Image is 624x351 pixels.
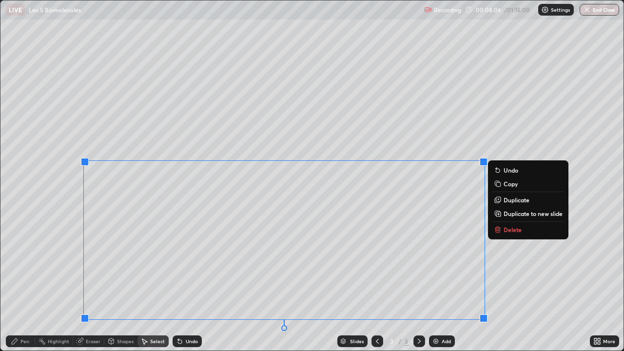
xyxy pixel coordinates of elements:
p: LIVE [9,6,22,14]
button: End Class [580,4,619,16]
p: Copy [504,180,518,188]
p: Lec 5 Biomolecules [29,6,81,14]
div: Highlight [48,339,69,344]
div: More [603,339,615,344]
div: Pen [20,339,29,344]
div: 3 [387,338,397,344]
button: Duplicate [492,194,565,206]
p: Duplicate to new slide [504,210,563,217]
div: Slides [350,339,364,344]
button: Duplicate to new slide [492,208,565,219]
img: add-slide-button [432,337,440,345]
p: Duplicate [504,196,529,204]
div: Undo [186,339,198,344]
div: Eraser [86,339,100,344]
div: Shapes [117,339,134,344]
img: end-class-cross [583,6,591,14]
p: Recording [434,6,461,14]
div: Select [150,339,165,344]
p: Undo [504,166,518,174]
p: Settings [551,7,570,12]
button: Undo [492,164,565,176]
div: Add [442,339,451,344]
button: Delete [492,224,565,235]
img: recording.375f2c34.svg [424,6,432,14]
p: Delete [504,226,522,234]
img: class-settings-icons [541,6,549,14]
div: 3 [404,337,409,346]
div: / [399,338,402,344]
button: Copy [492,178,565,190]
